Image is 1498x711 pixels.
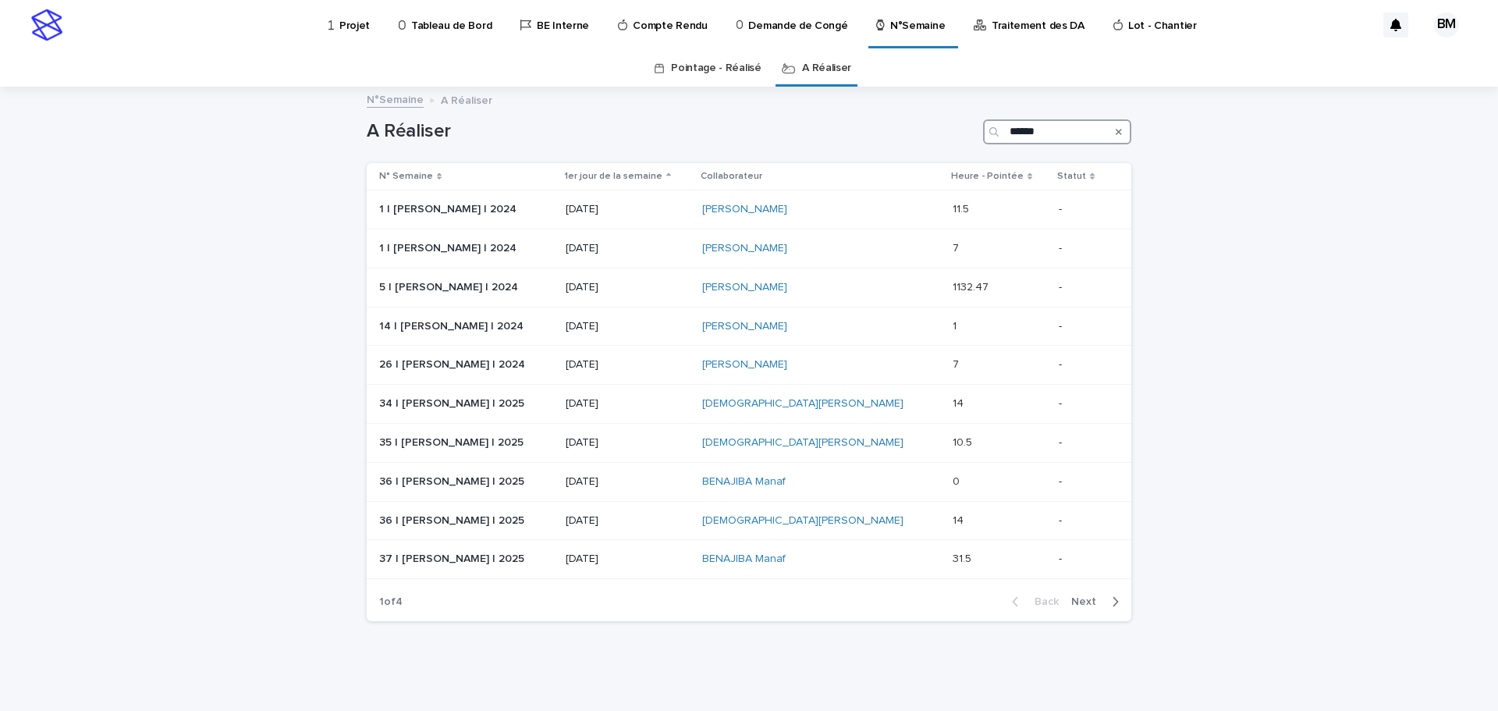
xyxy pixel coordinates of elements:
[983,119,1131,144] input: Search
[566,203,690,216] p: [DATE]
[953,317,960,333] p: 1
[367,190,1131,229] tr: 1 | [PERSON_NAME] | 20241 | [PERSON_NAME] | 2024 [DATE][PERSON_NAME] 11.511.5 -
[566,514,690,528] p: [DATE]
[702,281,787,294] a: [PERSON_NAME]
[441,91,492,108] p: A Réaliser
[702,436,903,450] a: [DEMOGRAPHIC_DATA][PERSON_NAME]
[367,385,1131,424] tr: 34 | [PERSON_NAME] | 202534 | [PERSON_NAME] | 2025 [DATE][DEMOGRAPHIC_DATA][PERSON_NAME] 1414 -
[367,423,1131,462] tr: 35 | [PERSON_NAME] | 202535 | [PERSON_NAME] | 2025 [DATE][DEMOGRAPHIC_DATA][PERSON_NAME] 10.510.5 -
[1071,596,1106,607] span: Next
[379,511,527,528] p: 36 | [PERSON_NAME] | 2025
[379,278,521,294] p: 5 | [PERSON_NAME] | 2024
[367,501,1131,540] tr: 36 | [PERSON_NAME] | 202536 | [PERSON_NAME] | 2025 [DATE][DEMOGRAPHIC_DATA][PERSON_NAME] 1414 -
[566,436,690,450] p: [DATE]
[367,268,1131,307] tr: 5 | [PERSON_NAME] | 20245 | [PERSON_NAME] | 2024 [DATE][PERSON_NAME] 1132.471132.47 -
[367,229,1131,268] tr: 1 | [PERSON_NAME] | 20241 | [PERSON_NAME] | 2024 [DATE][PERSON_NAME] 77 -
[999,595,1065,609] button: Back
[702,514,903,528] a: [DEMOGRAPHIC_DATA][PERSON_NAME]
[1059,358,1106,371] p: -
[1059,475,1106,489] p: -
[1059,281,1106,294] p: -
[379,472,527,489] p: 36 | [PERSON_NAME] | 2025
[953,355,962,371] p: 7
[379,168,433,185] p: N° Semaine
[367,120,977,143] h1: A Réaliser
[1059,436,1106,450] p: -
[1059,553,1106,566] p: -
[379,433,527,450] p: 35 | [PERSON_NAME] | 2025
[367,540,1131,579] tr: 37 | [PERSON_NAME] | 202537 | [PERSON_NAME] | 2025 [DATE]BENAJIBA Manaf 31.531.5 -
[953,200,972,216] p: 11.5
[367,90,424,108] a: N°Semaine
[953,433,975,450] p: 10.5
[367,462,1131,501] tr: 36 | [PERSON_NAME] | 202536 | [PERSON_NAME] | 2025 [DATE]BENAJIBA Manaf 00 -
[566,553,690,566] p: [DATE]
[702,397,903,411] a: [DEMOGRAPHIC_DATA][PERSON_NAME]
[1025,596,1059,607] span: Back
[802,50,851,87] a: A Réaliser
[566,320,690,333] p: [DATE]
[379,317,527,333] p: 14 | [PERSON_NAME] | 2024
[1059,514,1106,528] p: -
[367,307,1131,346] tr: 14 | [PERSON_NAME] | 202414 | [PERSON_NAME] | 2024 [DATE][PERSON_NAME] 11 -
[953,278,992,294] p: 1132.47
[379,355,528,371] p: 26 | [PERSON_NAME] | 2024
[566,475,690,489] p: [DATE]
[1059,203,1106,216] p: -
[564,168,662,185] p: 1er jour de la semaine
[367,583,415,621] p: 1 of 4
[702,358,787,371] a: [PERSON_NAME]
[951,168,1024,185] p: Heure - Pointée
[1059,242,1106,255] p: -
[953,394,967,411] p: 14
[1059,397,1106,411] p: -
[702,242,787,255] a: [PERSON_NAME]
[701,168,762,185] p: Collaborateur
[379,200,520,216] p: 1 | [PERSON_NAME] | 2024
[379,239,520,255] p: 1 | [PERSON_NAME] | 2024
[1434,12,1459,37] div: BM
[31,9,62,41] img: stacker-logo-s-only.png
[953,549,974,566] p: 31.5
[702,475,786,489] a: BENAJIBA Manaf
[702,203,787,216] a: [PERSON_NAME]
[702,553,786,566] a: BENAJIBA Manaf
[1057,168,1086,185] p: Statut
[953,239,962,255] p: 7
[702,320,787,333] a: [PERSON_NAME]
[566,397,690,411] p: [DATE]
[671,50,761,87] a: Pointage - Réalisé
[379,394,527,411] p: 34 | [PERSON_NAME] | 2025
[566,358,690,371] p: [DATE]
[1059,320,1106,333] p: -
[953,472,963,489] p: 0
[566,281,690,294] p: [DATE]
[566,242,690,255] p: [DATE]
[953,511,967,528] p: 14
[367,346,1131,385] tr: 26 | [PERSON_NAME] | 202426 | [PERSON_NAME] | 2024 [DATE][PERSON_NAME] 77 -
[1065,595,1131,609] button: Next
[379,549,527,566] p: 37 | [PERSON_NAME] | 2025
